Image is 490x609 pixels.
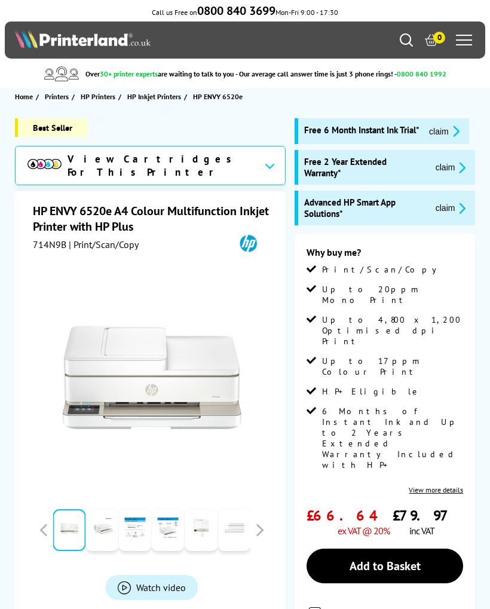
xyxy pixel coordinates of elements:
[33,238,66,250] span: 714N9B
[235,69,446,78] span: - Our average call answer time is just 3 phone rings! -
[322,264,445,275] span: Print/Scan/Copy
[85,69,234,78] span: Over are waiting to talk to you
[33,203,271,234] h1: HP ENVY 6520e A4 Colour Multifunction Inkjet Printer with HP Plus
[15,29,151,48] img: Printerland Logo
[409,485,463,494] a: View more details
[338,525,390,537] span: ex VAT @ 20%
[81,90,118,103] a: HP Printers
[193,90,246,103] a: HP ENVY 6520e
[45,90,69,103] span: Printers
[15,118,87,137] span: Best Seller
[322,314,463,347] span: Up to 4,800 x 1,200 Optimised dpi Print
[127,90,184,103] a: HP Inkjet Printers
[307,506,390,525] span: £66.64
[15,90,36,103] a: Home
[69,238,139,250] span: | Print/Scan/Copy
[304,156,426,179] span: Free 2 Year Extended Warranty*
[68,152,255,179] span: View Cartridges For This Printer
[59,284,245,470] img: HP ENVY 6520e
[15,29,245,51] a: Printerland Logo
[197,3,275,19] b: 0800 840 3699
[106,575,198,600] a: Product_All_Videos
[432,201,470,215] button: promo-description
[304,197,426,219] span: Advanced HP Smart App Solutions*
[45,90,72,103] a: Printers
[409,525,434,537] span: inc VAT
[322,386,421,397] span: HP+ Eligible
[425,33,438,47] a: 0
[397,69,446,78] span: 0800 840 1992
[425,124,463,138] button: promo-description
[322,284,463,305] span: Up to 20ppm Mono Print
[307,246,463,264] div: Why buy me?
[27,159,62,170] img: View Cartridges
[193,90,243,103] span: HP ENVY 6520e
[136,582,186,593] span: Watch video
[226,234,271,252] img: HP
[433,32,445,44] span: 0
[322,406,463,470] span: 6 Months of Instant Ink and Up to 2 Years Extended Warranty Included with HP+
[307,549,463,583] a: Add to Basket
[127,90,181,103] span: HP Inkjet Printers
[432,161,470,175] button: promo-description
[400,33,413,47] a: Search
[322,356,463,377] span: Up to 17ppm Colour Print
[100,69,158,78] span: 30+ printer experts
[393,506,451,525] span: £79.97
[304,124,419,138] span: Free 6 Month Instant Ink Trial*
[81,90,115,103] span: HP Printers
[197,8,275,17] a: 0800 840 3699
[15,90,33,103] span: Home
